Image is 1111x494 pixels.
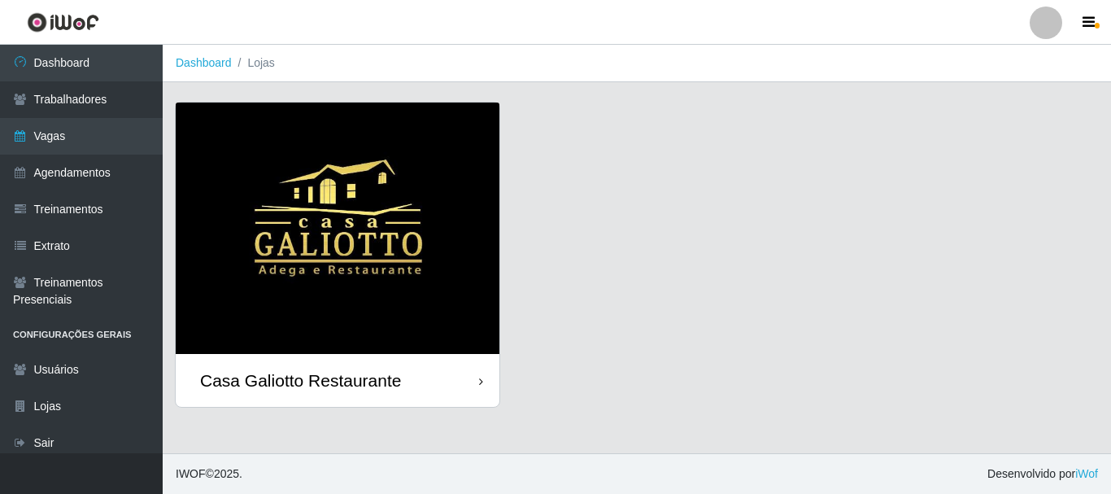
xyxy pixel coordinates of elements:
span: Desenvolvido por [987,466,1098,483]
a: iWof [1075,467,1098,480]
img: CoreUI Logo [27,12,99,33]
div: Casa Galiotto Restaurante [200,370,401,391]
li: Lojas [232,55,275,72]
nav: breadcrumb [163,45,1111,82]
span: © 2025 . [176,466,242,483]
img: cardImg [176,103,499,354]
a: Dashboard [176,56,232,69]
a: Casa Galiotto Restaurante [176,103,499,407]
span: IWOF [176,467,206,480]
